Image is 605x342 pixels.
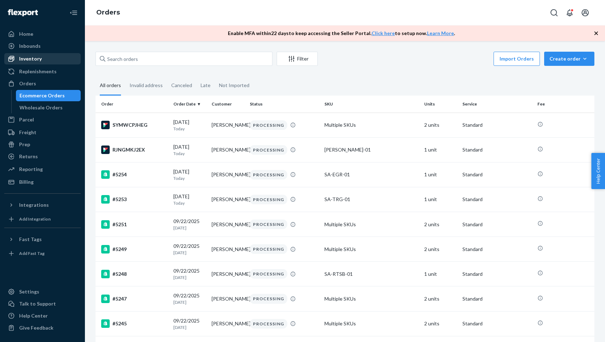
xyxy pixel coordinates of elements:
[324,146,419,153] div: [PERSON_NAME]-01
[462,121,532,129] p: Standard
[19,129,36,136] div: Freight
[4,286,81,297] a: Settings
[173,250,206,256] p: [DATE]
[101,220,168,229] div: #5251
[421,212,460,237] td: 2 units
[67,6,81,20] button: Close Navigation
[547,6,561,20] button: Open Search Box
[4,176,81,188] a: Billing
[4,310,81,321] a: Help Center
[4,151,81,162] a: Returns
[250,120,287,130] div: PROCESSING
[277,55,317,62] div: Filter
[578,6,592,20] button: Open account menu
[4,114,81,125] a: Parcel
[173,200,206,206] p: Today
[173,292,206,305] div: 09/22/2025
[19,300,56,307] div: Talk to Support
[322,286,421,311] td: Multiple SKUs
[462,196,532,203] p: Standard
[101,146,168,154] div: RJNGMKJ2EX
[173,267,206,280] div: 09/22/2025
[173,168,206,181] div: [DATE]
[8,9,38,16] img: Flexport logo
[322,96,421,113] th: SKU
[19,153,38,160] div: Returns
[250,294,287,303] div: PROCESSING
[101,270,168,278] div: #5248
[421,286,460,311] td: 2 units
[173,299,206,305] p: [DATE]
[173,119,206,132] div: [DATE]
[96,8,120,16] a: Orders
[173,175,206,181] p: Today
[19,178,34,186] div: Billing
[209,113,247,137] td: [PERSON_NAME]
[19,55,42,62] div: Inventory
[427,30,454,36] a: Learn More
[209,262,247,286] td: [PERSON_NAME]
[19,116,34,123] div: Parcel
[4,322,81,334] button: Give Feedback
[247,96,322,113] th: Status
[421,137,460,162] td: 1 unit
[96,52,272,66] input: Search orders
[462,295,532,302] p: Standard
[277,52,318,66] button: Filter
[4,127,81,138] a: Freight
[4,78,81,89] a: Orders
[250,170,287,179] div: PROCESSING
[250,145,287,155] div: PROCESSING
[4,298,81,309] a: Talk to Support
[494,52,540,66] button: Import Orders
[250,319,287,329] div: PROCESSING
[228,30,455,37] p: Enable MFA within 22 days to keep accessing the Seller Portal. to setup now. .
[173,143,206,156] div: [DATE]
[462,270,532,278] p: Standard
[549,55,589,62] div: Create order
[19,216,51,222] div: Add Integration
[462,246,532,253] p: Standard
[4,40,81,52] a: Inbounds
[100,76,121,96] div: All orders
[4,53,81,64] a: Inventory
[4,234,81,245] button: Fast Tags
[173,274,206,280] p: [DATE]
[173,243,206,256] div: 09/22/2025
[250,269,287,279] div: PROCESSING
[421,187,460,212] td: 1 unit
[173,193,206,206] div: [DATE]
[19,30,33,38] div: Home
[209,286,247,311] td: [PERSON_NAME]
[16,102,81,113] a: Wholesale Orders
[19,104,63,111] div: Wholesale Orders
[19,92,65,99] div: Ecommerce Orders
[19,42,41,50] div: Inbounds
[421,113,460,137] td: 2 units
[19,236,42,243] div: Fast Tags
[219,76,249,95] div: Not Imported
[322,237,421,262] td: Multiple SKUs
[101,295,168,303] div: #5247
[462,221,532,228] p: Standard
[173,150,206,156] p: Today
[212,101,244,107] div: Customer
[173,218,206,231] div: 09/22/2025
[250,244,287,254] div: PROCESSING
[421,237,460,262] td: 2 units
[173,317,206,330] div: 09/22/2025
[19,166,43,173] div: Reporting
[173,225,206,231] p: [DATE]
[324,171,419,178] div: SA-EGR-01
[4,66,81,77] a: Replenishments
[591,153,605,189] button: Help Center
[173,126,206,132] p: Today
[460,96,535,113] th: Service
[19,201,49,209] div: Integrations
[209,212,247,237] td: [PERSON_NAME]
[209,137,247,162] td: [PERSON_NAME]
[209,311,247,336] td: [PERSON_NAME]
[4,199,81,211] button: Integrations
[563,6,577,20] button: Open notifications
